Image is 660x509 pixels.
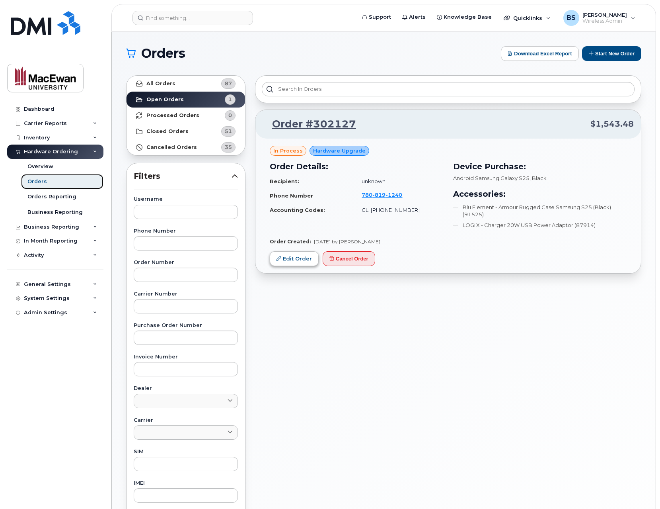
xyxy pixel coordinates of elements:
label: Username [134,197,238,202]
li: LOGiiX - Charger 20W USB Power Adaptor (87914) [453,221,627,229]
label: Order Number [134,260,238,265]
strong: Closed Orders [146,128,189,135]
label: Dealer [134,386,238,391]
strong: Recipient: [270,178,299,184]
span: $1,543.48 [590,118,634,130]
h3: Order Details: [270,161,444,172]
span: 1 [228,96,232,103]
a: Order #302127 [263,117,356,131]
a: Closed Orders51 [127,123,245,139]
span: 0 [228,112,232,119]
span: Orders [141,47,185,59]
span: 87 [225,80,232,87]
span: 819 [372,192,385,198]
input: Search in orders [262,82,635,96]
a: Processed Orders0 [127,108,245,123]
td: GL: [PHONE_NUMBER] [354,203,443,217]
span: in process [273,147,303,155]
a: 7808191240 [362,192,412,198]
span: Hardware Upgrade [313,147,366,155]
span: , Black [530,175,547,181]
a: Open Orders1 [127,92,245,108]
label: Carrier Number [134,292,238,297]
strong: Cancelled Orders [146,144,197,151]
h3: Device Purchase: [453,161,627,172]
li: Blu Element - Armour Rugged Case Samsung S25 (Black) (91525) [453,204,627,218]
strong: Open Orders [146,96,184,103]
strong: All Orders [146,80,175,87]
strong: Accounting Codes: [270,207,325,213]
span: 35 [225,143,232,151]
span: Filters [134,170,232,182]
td: unknown [354,174,443,188]
strong: Processed Orders [146,112,199,119]
a: Cancelled Orders35 [127,139,245,155]
h3: Accessories: [453,188,627,200]
span: Android Samsung Galaxy S25 [453,175,530,181]
span: 1240 [385,192,402,198]
label: Phone Number [134,229,238,234]
button: Download Excel Report [501,46,579,61]
a: Edit Order [270,251,319,266]
label: SIM [134,449,238,454]
label: Invoice Number [134,354,238,360]
span: 780 [362,192,402,198]
a: All Orders87 [127,76,245,92]
button: Start New Order [582,46,641,61]
strong: Order Created: [270,239,311,245]
label: Purchase Order Number [134,323,238,328]
strong: Phone Number [270,192,313,199]
button: Cancel Order [323,251,375,266]
span: [DATE] by [PERSON_NAME] [314,239,380,245]
label: IMEI [134,481,238,486]
label: Carrier [134,418,238,423]
span: 51 [225,127,232,135]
